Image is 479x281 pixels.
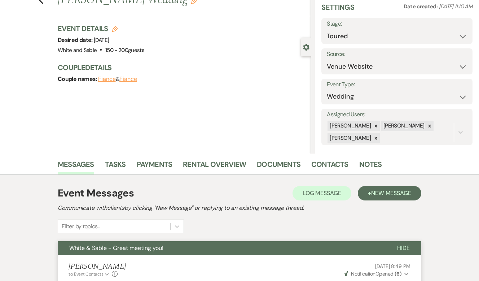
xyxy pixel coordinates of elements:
[183,159,246,174] a: Rental Overview
[137,159,172,174] a: Payments
[397,244,410,252] span: Hide
[327,79,467,90] label: Event Type:
[359,159,382,174] a: Notes
[351,271,375,277] span: Notification
[375,263,410,269] span: [DATE] 8:49 PM
[386,241,421,255] button: Hide
[257,159,300,174] a: Documents
[343,270,410,278] button: NotificationOpened (6)
[328,121,372,131] div: [PERSON_NAME]
[58,75,98,83] span: Couple names:
[381,121,426,131] div: [PERSON_NAME]
[105,159,126,174] a: Tasks
[358,186,421,200] button: +New Message
[58,47,97,54] span: White and Sable
[404,3,439,10] span: Date created:
[98,75,137,83] span: &
[327,109,467,120] label: Assigned Users:
[105,47,144,54] span: 150 - 200 guests
[119,76,137,82] button: Fiance
[69,271,103,277] span: to: Event Contacts
[311,159,348,174] a: Contacts
[371,189,411,197] span: New Message
[58,23,144,34] h3: Event Details
[321,2,354,18] h3: Settings
[58,204,421,212] h2: Communicate with clients by clicking "New Message" or replying to an existing message thread.
[69,271,110,277] button: to: Event Contacts
[58,186,134,201] h1: Event Messages
[344,271,401,277] span: Opened
[439,3,473,10] span: [DATE] 11:10 AM
[328,133,372,143] div: [PERSON_NAME]
[303,189,341,197] span: Log Message
[58,159,94,174] a: Messages
[327,49,467,60] label: Source:
[94,36,109,44] span: [DATE]
[58,62,304,73] h3: Couple Details
[58,241,386,255] button: White & Sable - Great meeting you!
[395,271,401,277] strong: ( 6 )
[98,76,116,82] button: Fiance
[58,36,94,44] span: Desired date:
[69,244,163,252] span: White & Sable - Great meeting you!
[303,43,309,50] button: Close lead details
[69,262,126,271] h5: [PERSON_NAME]
[293,186,351,200] button: Log Message
[327,19,467,29] label: Stage:
[62,222,100,231] div: Filter by topics...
